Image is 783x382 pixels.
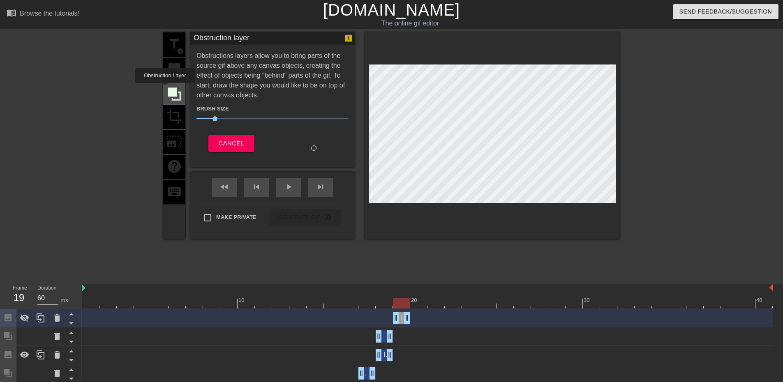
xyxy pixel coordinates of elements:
[238,296,246,304] div: 10
[37,286,56,291] label: Duration
[218,138,244,149] span: Cancel
[386,332,394,341] span: drag_handle
[208,135,254,152] button: Cancel
[392,314,400,322] span: drag_handle
[196,51,349,152] div: Obstructions layers allow you to bring parts of the source gif above any canvas objects, creating...
[673,4,778,19] button: Send Feedback/Suggestion
[679,7,772,17] span: Send Feedback/Suggestion
[194,32,249,45] div: Obstruction layer
[60,296,68,305] div: ms
[411,296,418,304] div: 20
[219,182,229,192] span: fast_rewind
[357,369,365,377] span: drag_handle
[7,8,16,18] span: menu_book
[368,369,376,377] span: drag_handle
[265,18,555,28] div: The online gif editor
[374,351,383,359] span: drag_handle
[20,10,79,17] div: Browse the tutorials!
[584,296,591,304] div: 30
[323,1,460,19] a: [DOMAIN_NAME]
[403,314,411,322] span: drag_handle
[7,284,31,308] div: Frame
[316,182,326,192] span: skip_next
[769,284,773,291] img: bound-end.png
[386,351,394,359] span: drag_handle
[374,332,383,341] span: drag_handle
[284,182,293,192] span: play_arrow
[13,290,25,305] div: 19
[252,182,261,192] span: skip_previous
[196,105,229,113] label: Brush Size
[756,296,764,304] div: 40
[216,213,256,221] span: Make Private
[7,8,79,21] a: Browse the tutorials!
